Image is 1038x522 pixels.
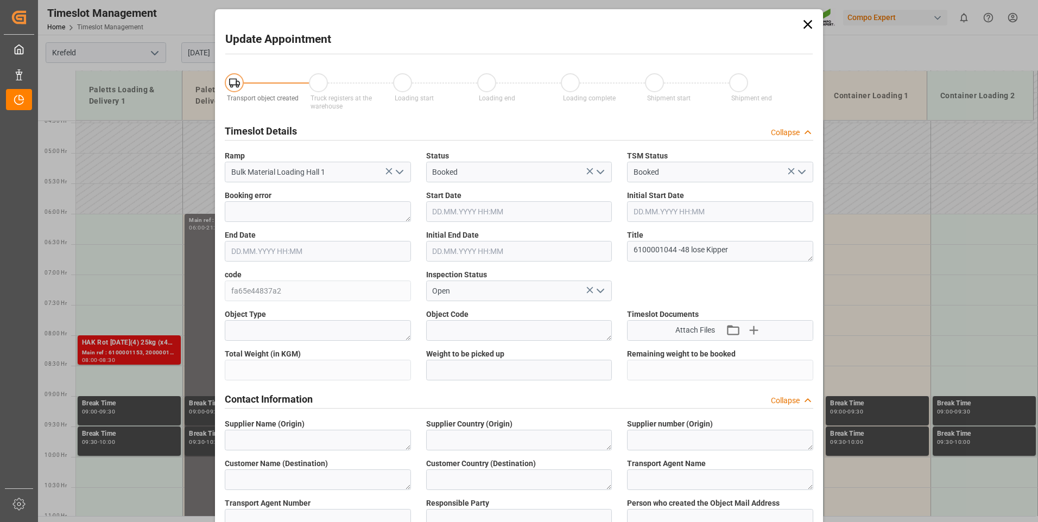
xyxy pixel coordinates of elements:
input: DD.MM.YYYY HH:MM [225,241,411,262]
span: Transport Agent Number [225,498,311,509]
button: open menu [592,164,608,181]
input: Type to search/select [225,162,411,182]
span: Supplier number (Origin) [627,418,713,430]
span: Loading complete [563,94,616,102]
span: Supplier Name (Origin) [225,418,305,430]
span: Initial End Date [426,230,479,241]
span: Supplier Country (Origin) [426,418,512,430]
input: DD.MM.YYYY HH:MM [627,201,813,222]
input: DD.MM.YYYY HH:MM [426,201,612,222]
span: code [225,269,242,281]
span: Attach Files [675,324,715,336]
span: Object Code [426,309,469,320]
textarea: 6100001044 -48 lose Kipper [627,241,813,262]
span: Shipment end [731,94,772,102]
span: End Date [225,230,256,241]
button: open menu [390,164,407,181]
span: Object Type [225,309,266,320]
h2: Update Appointment [225,31,331,48]
span: Ramp [225,150,245,162]
input: Type to search/select [426,162,612,182]
button: open menu [793,164,809,181]
span: Loading start [395,94,434,102]
span: Inspection Status [426,269,487,281]
h2: Timeslot Details [225,124,297,138]
div: Collapse [771,127,800,138]
span: Timeslot Documents [627,309,699,320]
span: Remaining weight to be booked [627,348,736,360]
span: Loading end [479,94,515,102]
span: Customer Name (Destination) [225,458,328,469]
span: Transport Agent Name [627,458,706,469]
span: Booking error [225,190,271,201]
span: Transport object created [227,94,299,102]
span: Status [426,150,449,162]
span: Initial Start Date [627,190,684,201]
span: Truck registers at the warehouse [311,94,372,110]
button: open menu [592,283,608,300]
span: Weight to be picked up [426,348,504,360]
div: Collapse [771,395,800,406]
span: Customer Country (Destination) [426,458,536,469]
span: Title [627,230,643,241]
input: DD.MM.YYYY HH:MM [426,241,612,262]
h2: Contact Information [225,392,313,406]
span: Total Weight (in KGM) [225,348,301,360]
span: Person who created the Object Mail Address [627,498,780,509]
span: Start Date [426,190,461,201]
span: Shipment start [647,94,691,102]
span: Responsible Party [426,498,489,509]
span: TSM Status [627,150,668,162]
